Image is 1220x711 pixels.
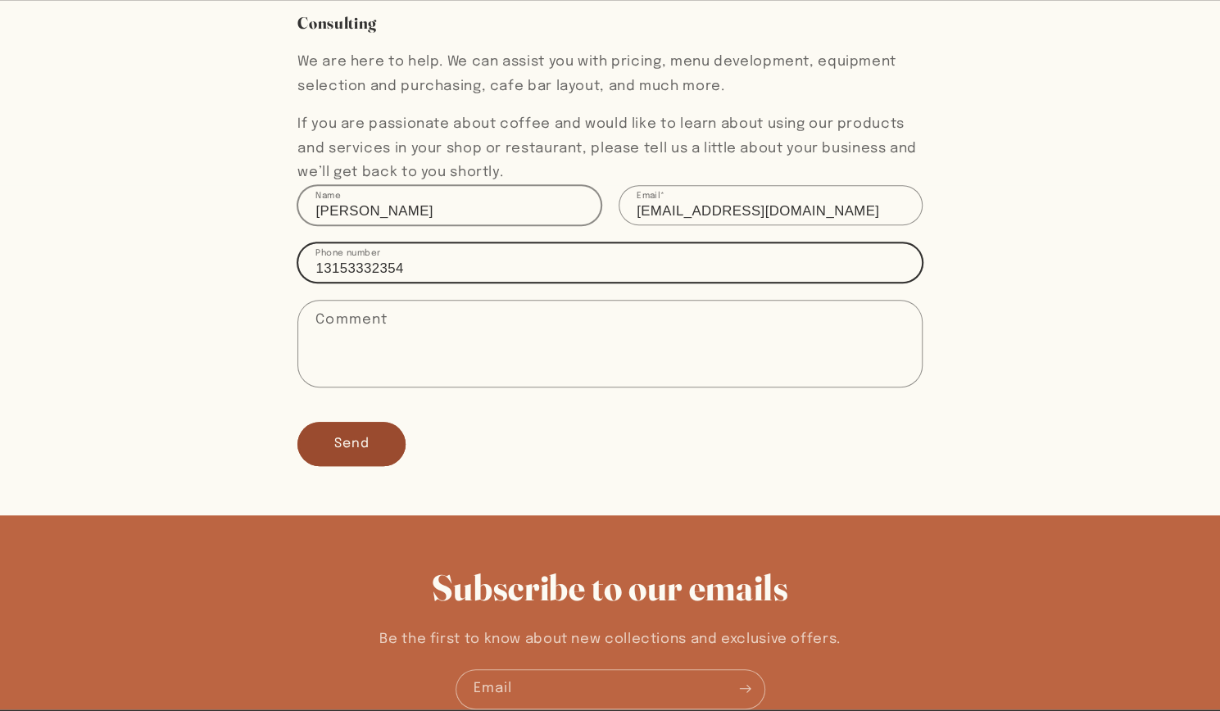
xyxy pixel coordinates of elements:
[309,627,911,652] p: Be the first to know about new collections and exclusive offers.
[726,669,764,709] button: Subscribe
[297,112,922,185] p: If you are passionate about coffee and would like to learn about using our products and services ...
[297,50,922,98] p: We are here to help. We can assist you with pricing, menu development, equipment selection and pu...
[619,186,922,224] input: Email
[297,13,377,33] span: Consulting
[78,564,1143,611] h2: Subscribe to our emails
[298,186,601,224] input: Name
[456,670,764,709] input: Email
[298,243,921,282] input: Phone number
[297,422,406,465] button: Send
